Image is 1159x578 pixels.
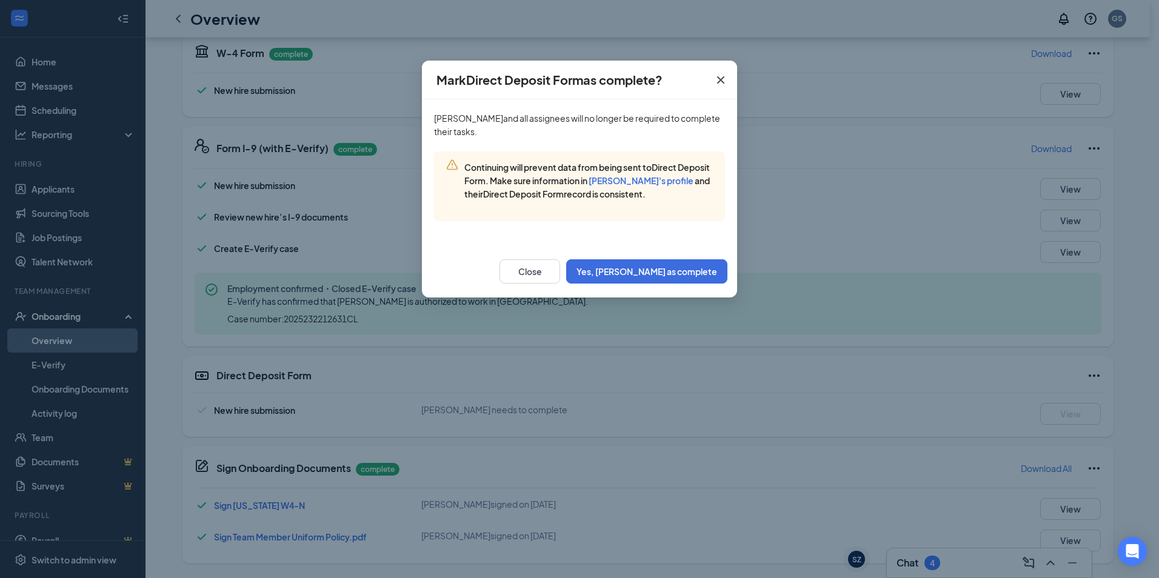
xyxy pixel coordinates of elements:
[499,259,560,284] button: Close
[436,71,663,88] h4: Mark Direct Deposit Form as complete?
[446,159,458,171] svg: Warning
[713,73,728,87] svg: Cross
[434,113,720,137] span: [PERSON_NAME] and all assignees will no longer be required to complete their tasks.
[464,162,710,199] span: Continuing will prevent data from being sent to Direct Deposit Form . Make sure information in an...
[589,174,693,187] button: [PERSON_NAME]'s profile
[704,61,737,99] button: Close
[1118,537,1147,566] div: Open Intercom Messenger
[589,175,693,186] span: [PERSON_NAME] 's profile
[566,259,727,284] button: Yes, [PERSON_NAME] as complete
